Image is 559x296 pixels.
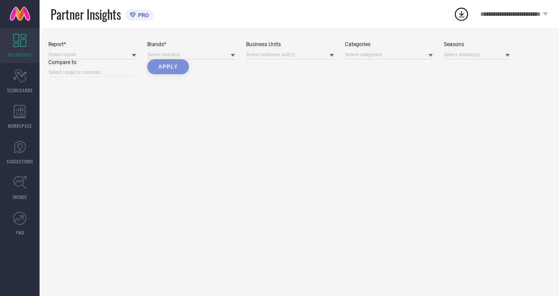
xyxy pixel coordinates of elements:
span: SCORECARDS [7,87,33,94]
span: PRO [136,12,149,18]
div: Categories [345,41,433,47]
div: Compare to [48,59,136,65]
div: Brands* [147,41,235,47]
input: Select business unit(s) [246,50,334,59]
input: Select season(s) [444,50,510,59]
span: TRENDS [12,194,27,200]
input: Select brand(s) [147,50,235,59]
span: WORKSPACE [8,123,32,129]
div: Open download list [454,6,469,22]
input: Select categories [345,50,433,59]
div: Report* [48,41,136,47]
span: DASHBOARD [8,51,32,58]
div: Business Units [246,41,334,47]
span: SUGGESTIONS [7,158,33,165]
span: Partner Insights [51,5,121,23]
input: Select range to compare [48,68,136,77]
span: FWD [16,229,24,236]
div: Seasons [444,41,510,47]
input: Select report [48,50,136,59]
